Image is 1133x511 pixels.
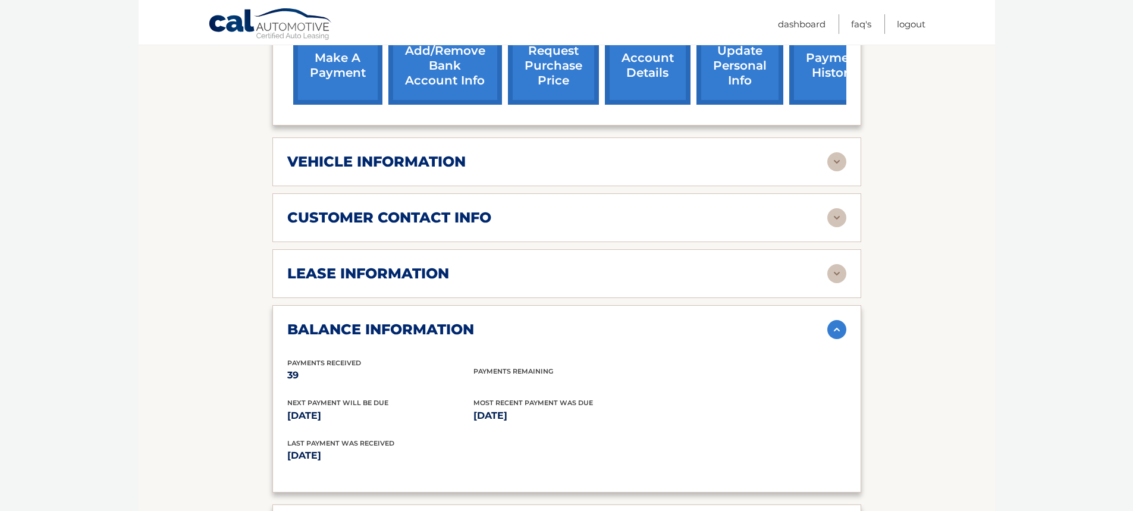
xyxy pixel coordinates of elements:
[293,27,382,105] a: make a payment
[473,399,593,407] span: Most Recent Payment Was Due
[287,407,473,424] p: [DATE]
[696,27,783,105] a: update personal info
[208,8,333,42] a: Cal Automotive
[827,152,846,171] img: accordion-rest.svg
[897,14,925,34] a: Logout
[827,264,846,283] img: accordion-rest.svg
[287,265,449,283] h2: lease information
[287,321,474,338] h2: balance information
[287,367,473,384] p: 39
[778,14,826,34] a: Dashboard
[827,208,846,227] img: accordion-rest.svg
[287,439,394,447] span: Last Payment was received
[287,153,466,171] h2: vehicle information
[851,14,871,34] a: FAQ's
[827,320,846,339] img: accordion-active.svg
[605,27,691,105] a: account details
[287,399,388,407] span: Next Payment will be due
[473,407,660,424] p: [DATE]
[388,27,502,105] a: Add/Remove bank account info
[508,27,599,105] a: request purchase price
[287,209,491,227] h2: customer contact info
[473,367,553,375] span: Payments Remaining
[287,359,361,367] span: Payments Received
[287,447,567,464] p: [DATE]
[789,27,878,105] a: payment history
